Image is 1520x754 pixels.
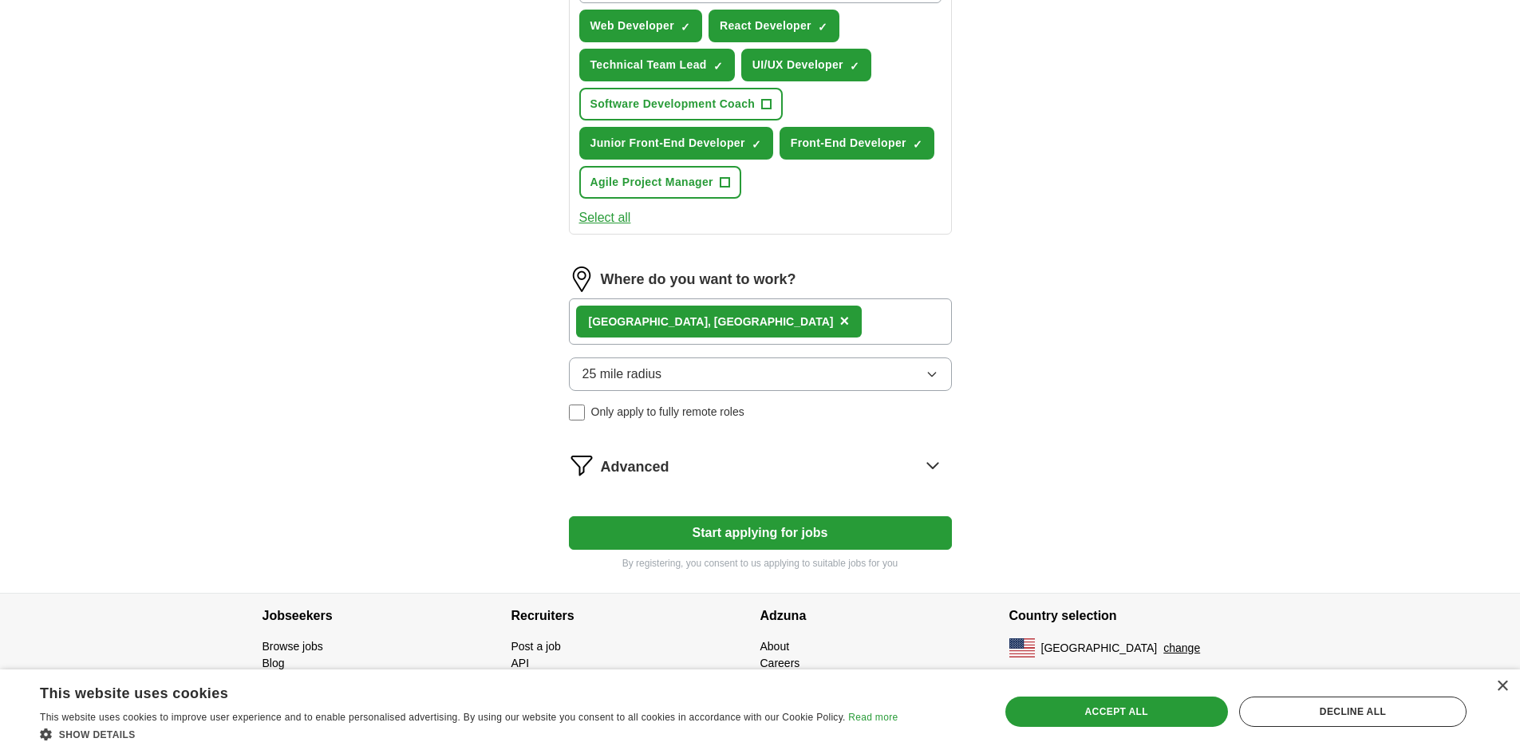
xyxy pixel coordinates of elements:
div: Close [1496,681,1508,693]
span: [GEOGRAPHIC_DATA] [1041,640,1158,657]
img: location.png [569,266,594,292]
span: Only apply to fully remote roles [591,404,744,420]
span: Junior Front-End Developer [590,135,745,152]
div: , [GEOGRAPHIC_DATA] [589,314,834,330]
button: Start applying for jobs [569,516,952,550]
button: 25 mile radius [569,357,952,391]
div: Decline all [1239,697,1467,727]
span: Agile Project Manager [590,174,713,191]
a: Post a job [511,640,561,653]
span: UI/UX Developer [752,57,843,73]
div: This website uses cookies [40,679,858,703]
a: Careers [760,657,800,669]
button: Software Development Coach [579,88,784,120]
span: Show details [59,729,136,740]
span: × [839,312,849,330]
span: Front-End Developer [791,135,906,152]
span: ✓ [713,60,723,73]
h4: Country selection [1009,594,1258,638]
button: Web Developer✓ [579,10,702,42]
input: Only apply to fully remote roles [569,405,585,420]
button: × [839,310,849,334]
span: Technical Team Lead [590,57,707,73]
button: Front-End Developer✓ [780,127,934,160]
button: change [1163,640,1200,657]
button: React Developer✓ [709,10,839,42]
img: filter [569,452,594,478]
button: Technical Team Lead✓ [579,49,735,81]
div: Show details [40,726,898,742]
a: About [760,640,790,653]
a: Read more, opens a new window [848,712,898,723]
button: UI/UX Developer✓ [741,49,871,81]
span: This website uses cookies to improve user experience and to enable personalised advertising. By u... [40,712,846,723]
span: ✓ [681,21,690,34]
p: By registering, you consent to us applying to suitable jobs for you [569,556,952,570]
span: Advanced [601,456,669,478]
span: ✓ [752,138,761,151]
span: React Developer [720,18,811,34]
span: Web Developer [590,18,674,34]
a: Blog [263,657,285,669]
span: ✓ [818,21,827,34]
span: ✓ [913,138,922,151]
a: API [511,657,530,669]
button: Select all [579,208,631,227]
div: Accept all [1005,697,1228,727]
span: Software Development Coach [590,96,756,113]
span: 25 mile radius [582,365,662,384]
img: US flag [1009,638,1035,657]
label: Where do you want to work? [601,269,796,290]
span: ✓ [850,60,859,73]
a: Browse jobs [263,640,323,653]
strong: [GEOGRAPHIC_DATA] [589,315,709,328]
button: Agile Project Manager [579,166,741,199]
button: Junior Front-End Developer✓ [579,127,773,160]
